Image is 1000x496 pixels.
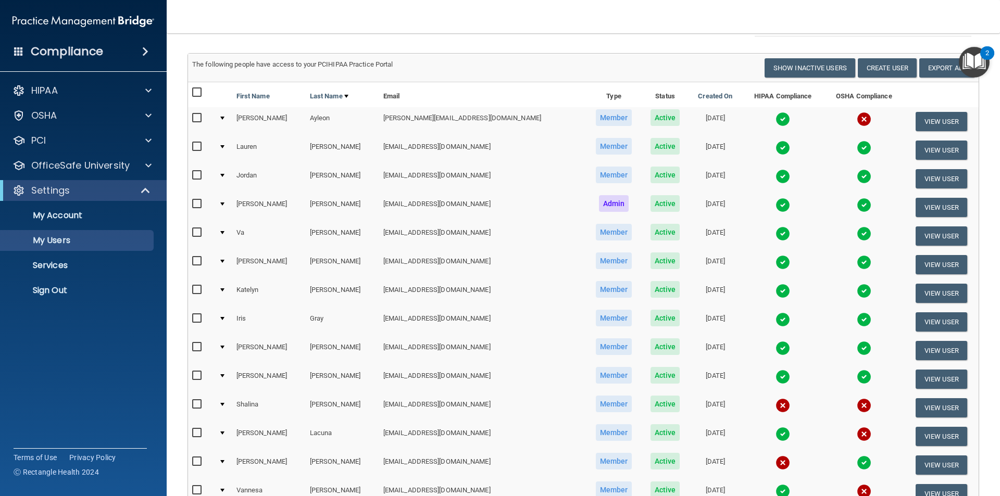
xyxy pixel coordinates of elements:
button: View User [916,169,967,188]
td: [EMAIL_ADDRESS][DOMAIN_NAME] [379,136,586,164]
p: OfficeSafe University [31,159,130,172]
td: [DATE] [689,279,742,308]
img: tick.e7d51cea.svg [857,169,871,184]
p: Sign Out [7,285,149,296]
button: View User [916,312,967,332]
span: Ⓒ Rectangle Health 2024 [14,467,99,477]
span: Active [651,281,680,298]
span: Active [651,224,680,240]
span: Active [651,109,680,126]
td: [PERSON_NAME] [306,250,379,279]
button: View User [916,341,967,360]
button: Open Resource Center, 2 new notifications [959,47,990,78]
span: Member [596,424,632,441]
td: [PERSON_NAME] [306,279,379,308]
span: Member [596,138,632,155]
td: [EMAIL_ADDRESS][DOMAIN_NAME] [379,308,586,336]
th: Email [379,82,586,107]
span: Active [651,195,680,212]
td: [DATE] [689,365,742,393]
img: tick.e7d51cea.svg [776,341,790,355]
a: PCI [12,134,152,147]
button: View User [916,141,967,160]
td: [PERSON_NAME] [232,451,306,479]
button: View User [916,370,967,389]
img: tick.e7d51cea.svg [857,370,871,384]
td: [EMAIL_ADDRESS][DOMAIN_NAME] [379,451,586,479]
td: [PERSON_NAME] [232,336,306,365]
td: Ayleon [306,107,379,136]
td: Katelyn [232,279,306,308]
img: PMB logo [12,11,154,32]
td: Jordan [232,164,306,193]
iframe: Drift Widget Chat Controller [820,422,988,464]
td: [PERSON_NAME] [232,365,306,393]
span: Active [651,338,680,355]
span: The following people have access to your PCIHIPAA Practice Portal [192,60,393,68]
td: [DATE] [689,451,742,479]
td: [EMAIL_ADDRESS][DOMAIN_NAME] [379,336,586,365]
img: tick.e7d51cea.svg [776,112,790,126]
img: tick.e7d51cea.svg [776,427,790,441]
td: [DATE] [689,336,742,365]
div: 2 [985,53,989,67]
img: tick.e7d51cea.svg [776,312,790,327]
p: Settings [31,184,70,197]
img: cross.ca9f0e7f.svg [776,398,790,413]
a: Created On [698,90,732,103]
p: Services [7,260,149,271]
a: Terms of Use [14,452,57,463]
p: PCI [31,134,46,147]
a: HIPAA [12,84,152,97]
p: HIPAA [31,84,58,97]
span: Active [651,310,680,326]
a: OfficeSafe University [12,159,152,172]
p: My Account [7,210,149,221]
td: [PERSON_NAME] [232,193,306,222]
td: [PERSON_NAME] [306,365,379,393]
span: Active [651,424,680,441]
span: Member [596,224,632,240]
span: Member [596,310,632,326]
td: [PERSON_NAME] [232,422,306,451]
td: [DATE] [689,136,742,164]
td: [EMAIL_ADDRESS][DOMAIN_NAME] [379,365,586,393]
span: Member [596,396,632,412]
img: tick.e7d51cea.svg [857,226,871,241]
button: Show Inactive Users [765,58,855,78]
td: [PERSON_NAME] [306,336,379,365]
th: HIPAA Compliance [742,82,824,107]
button: View User [916,284,967,303]
td: [DATE] [689,164,742,193]
a: Export All [919,58,974,78]
a: Settings [12,184,151,197]
span: Active [651,138,680,155]
img: cross.ca9f0e7f.svg [776,455,790,470]
span: Admin [599,195,629,212]
th: Status [642,82,689,107]
td: [PERSON_NAME] [232,250,306,279]
td: Va [232,222,306,250]
img: tick.e7d51cea.svg [776,169,790,184]
p: OSHA [31,109,57,122]
span: Member [596,281,632,298]
span: Member [596,252,632,269]
img: tick.e7d51cea.svg [857,141,871,155]
img: tick.e7d51cea.svg [776,141,790,155]
td: [EMAIL_ADDRESS][DOMAIN_NAME] [379,250,586,279]
img: tick.e7d51cea.svg [776,255,790,270]
td: [PERSON_NAME] [306,451,379,479]
td: [PERSON_NAME] [306,222,379,250]
img: tick.e7d51cea.svg [776,226,790,241]
p: My Users [7,235,149,246]
span: Member [596,338,632,355]
img: tick.e7d51cea.svg [776,198,790,212]
td: [DATE] [689,222,742,250]
span: Active [651,453,680,469]
img: tick.e7d51cea.svg [857,255,871,270]
td: [PERSON_NAME] [306,193,379,222]
td: [PERSON_NAME] [306,136,379,164]
td: [PERSON_NAME] [232,107,306,136]
td: [EMAIL_ADDRESS][DOMAIN_NAME] [379,279,586,308]
th: Type [586,82,642,107]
